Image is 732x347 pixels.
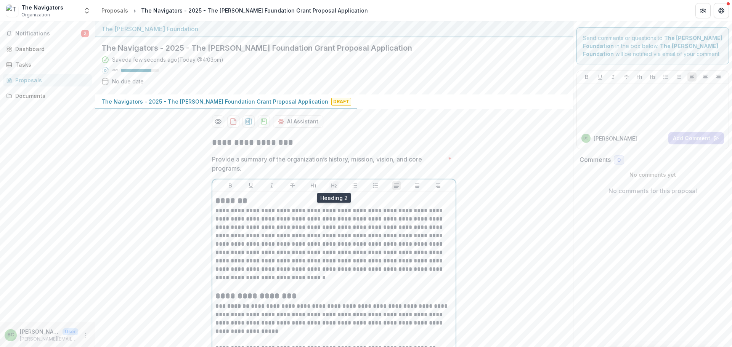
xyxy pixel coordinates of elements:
a: Proposals [98,5,131,16]
button: Ordered List [371,181,380,190]
button: Italicize [267,181,276,190]
button: Align Left [687,72,697,82]
p: [PERSON_NAME] [594,134,637,142]
button: Bullet List [661,72,670,82]
button: Align Center [701,72,710,82]
button: Preview dc8323fb-d40e-4acf-8354-a3ff4d96e686-0.pdf [212,115,224,128]
p: [PERSON_NAME][EMAIL_ADDRESS][PERSON_NAME][DOMAIN_NAME] [20,336,78,342]
a: Documents [3,90,92,102]
button: Align Center [413,181,422,190]
h2: The Navigators - 2025 - The [PERSON_NAME] Foundation Grant Proposal Application [101,43,555,53]
span: Notifications [15,30,81,37]
button: Heading 1 [635,72,644,82]
div: Brad Cummins [8,333,14,337]
button: Bold [226,181,235,190]
button: Strike [288,181,297,190]
button: Align Left [392,181,401,190]
span: 2 [81,30,89,37]
button: download-proposal [242,115,255,128]
button: AI Assistant [273,115,323,128]
div: Saved a few seconds ago ( Today @ 4:03pm ) [112,56,223,64]
button: Underline [246,181,255,190]
a: Dashboard [3,43,92,55]
div: The Navigators - 2025 - The [PERSON_NAME] Foundation Grant Proposal Application [141,6,368,14]
a: Tasks [3,58,92,71]
button: Notifications2 [3,27,92,40]
button: Heading 1 [309,181,318,190]
p: User [63,328,78,335]
button: Heading 2 [648,72,657,82]
button: Open entity switcher [82,3,92,18]
button: Add Comment [668,132,724,144]
p: No comments yet [579,171,726,179]
div: The [PERSON_NAME] Foundation [101,24,567,34]
p: [PERSON_NAME] [20,328,59,336]
div: Proposals [101,6,128,14]
div: Proposals [15,76,86,84]
button: Align Right [714,72,723,82]
button: Underline [596,72,605,82]
button: download-proposal [258,115,270,128]
button: Italicize [608,72,618,82]
div: Send comments or questions to in the box below. will be notified via email of your comment. [576,27,729,64]
div: Brad Cummins [583,136,588,140]
div: Tasks [15,61,86,69]
span: Organization [21,11,50,18]
div: Dashboard [15,45,86,53]
button: Ordered List [674,72,684,82]
button: download-proposal [227,115,239,128]
button: Strike [622,72,631,82]
div: Documents [15,92,86,100]
div: The Navigators [21,3,63,11]
button: Heading 2 [329,181,339,190]
button: Partners [695,3,711,18]
span: 0 [617,157,621,163]
button: Align Right [433,181,443,190]
button: Bullet List [350,181,360,190]
h2: Comments [579,156,611,163]
button: Get Help [714,3,729,18]
p: No comments for this proposal [608,186,697,195]
nav: breadcrumb [98,5,371,16]
button: Bold [582,72,591,82]
button: More [81,331,90,340]
p: The Navigators - 2025 - The [PERSON_NAME] Foundation Grant Proposal Application [101,98,328,106]
span: Draft [331,98,351,106]
img: The Navigators [6,5,18,17]
p: 80 % [112,68,118,73]
a: Proposals [3,74,92,86]
p: Provide a summary of the organization’s history, mission, vision, and core programs. [212,155,445,173]
div: No due date [112,77,144,85]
